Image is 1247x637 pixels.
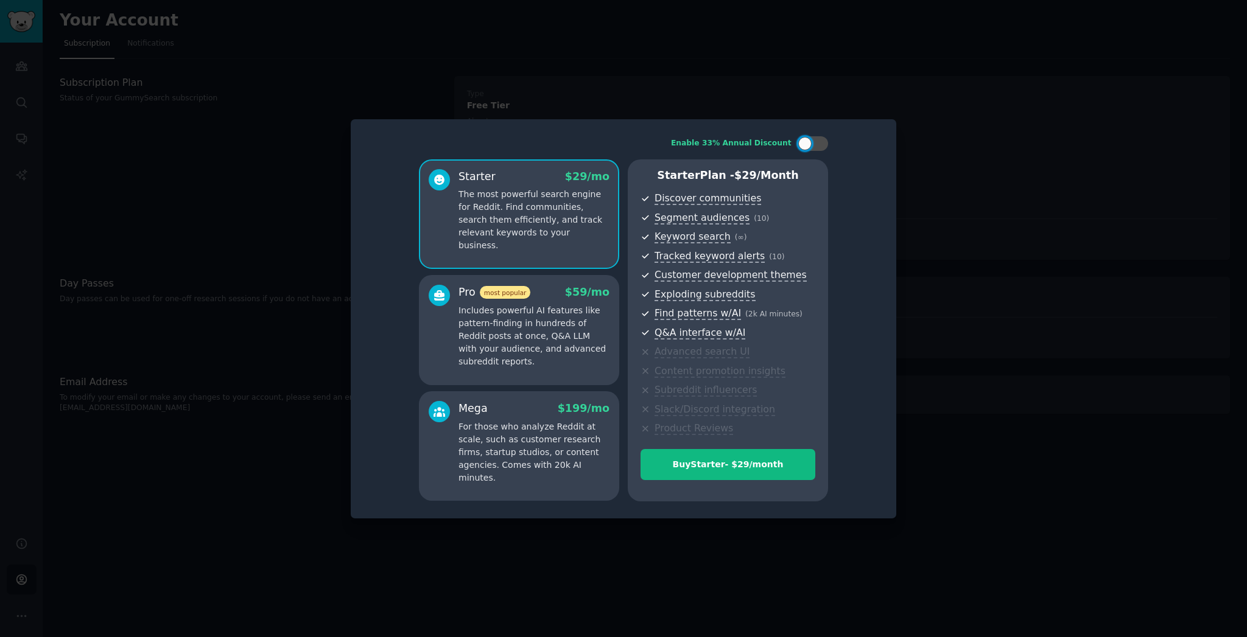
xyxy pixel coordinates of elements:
[458,401,488,416] div: Mega
[769,252,784,261] span: ( 10 )
[480,286,531,299] span: most popular
[655,307,741,320] span: Find patterns w/AI
[754,214,769,223] span: ( 10 )
[734,169,799,181] span: $ 29 /month
[458,285,530,300] div: Pro
[735,233,747,242] span: ( ∞ )
[565,286,609,298] span: $ 59 /mo
[558,402,609,414] span: $ 199 /mo
[655,422,733,435] span: Product Reviews
[655,327,745,339] span: Q&A interface w/AI
[655,231,731,243] span: Keyword search
[641,168,815,183] p: Starter Plan -
[745,310,803,318] span: ( 2k AI minutes )
[655,346,750,358] span: Advanced search UI
[458,188,609,252] p: The most powerful search engine for Reddit. Find communities, search them efficiently, and track ...
[565,170,609,183] span: $ 29 /mo
[671,138,792,149] div: Enable 33% Annual Discount
[641,458,815,471] div: Buy Starter - $ 29 /month
[655,384,757,397] span: Subreddit influencers
[458,420,609,484] p: For those who analyze Reddit at scale, such as customer research firms, startup studios, or conte...
[655,250,765,263] span: Tracked keyword alerts
[655,269,807,282] span: Customer development themes
[641,449,815,480] button: BuyStarter- $29/month
[655,403,775,416] span: Slack/Discord integration
[655,212,750,225] span: Segment audiences
[655,192,761,205] span: Discover communities
[655,365,785,378] span: Content promotion insights
[458,304,609,368] p: Includes powerful AI features like pattern-finding in hundreds of Reddit posts at once, Q&A LLM w...
[655,288,755,301] span: Exploding subreddits
[458,169,496,184] div: Starter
